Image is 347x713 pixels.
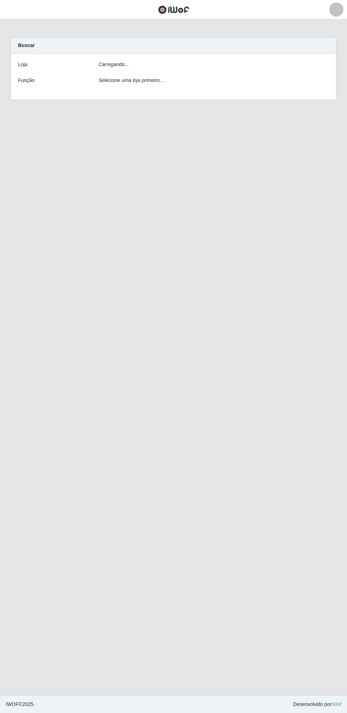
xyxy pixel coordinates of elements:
i: Carregando... [98,62,129,67]
img: CoreUI Logo [158,5,189,14]
span: Desenvolvido por [293,701,341,708]
span: IWOF [6,701,19,707]
span: © 2025 . [6,701,35,708]
label: Função [18,77,35,84]
i: Selecione uma loja primeiro... [98,77,164,83]
strong: Buscar [18,42,35,48]
a: iWof [331,701,341,707]
label: Loja [18,61,27,68]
